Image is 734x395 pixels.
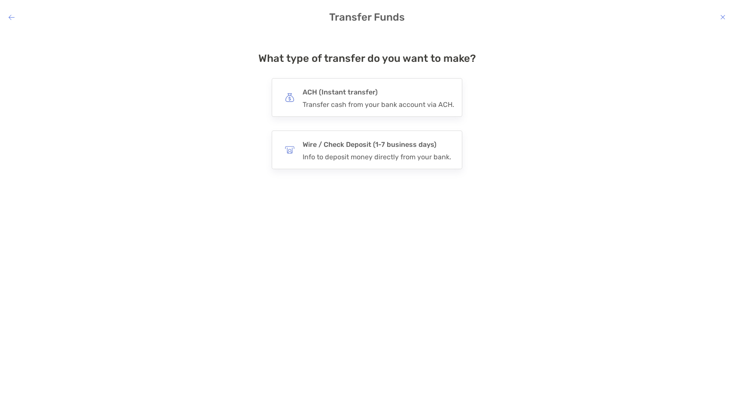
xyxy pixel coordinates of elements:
[258,52,476,64] h4: What type of transfer do you want to make?
[285,93,294,102] img: button icon
[303,86,454,98] h4: ACH (Instant transfer)
[285,145,294,155] img: button icon
[303,100,454,109] div: Transfer cash from your bank account via ACH.
[303,153,451,161] div: Info to deposit money directly from your bank.
[303,139,451,151] h4: Wire / Check Deposit (1-7 business days)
